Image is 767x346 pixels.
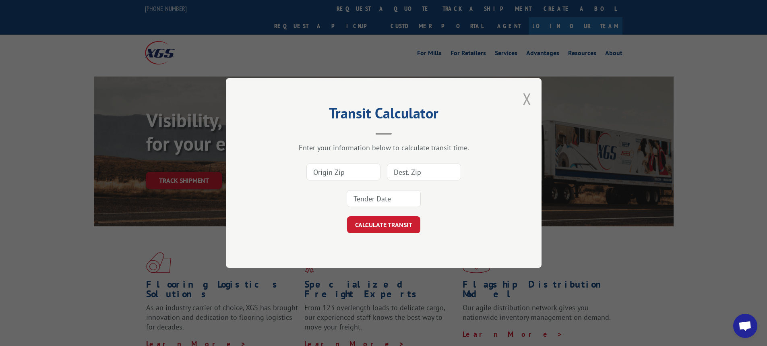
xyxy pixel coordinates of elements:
[387,164,461,180] input: Dest. Zip
[733,314,757,338] div: Open chat
[266,108,501,123] h2: Transit Calculator
[266,143,501,152] div: Enter your information below to calculate transit time.
[523,88,531,110] button: Close modal
[306,164,380,180] input: Origin Zip
[347,216,420,233] button: CALCULATE TRANSIT
[347,190,421,207] input: Tender Date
